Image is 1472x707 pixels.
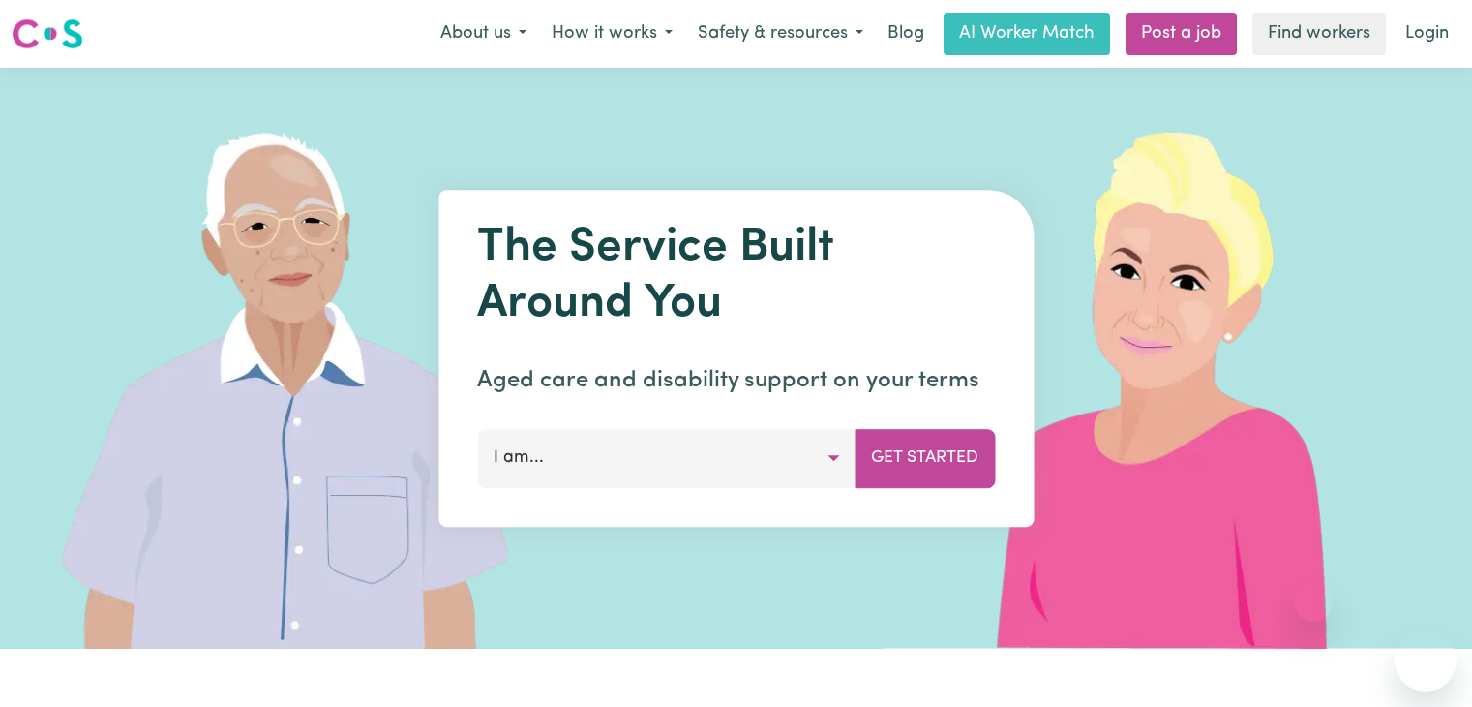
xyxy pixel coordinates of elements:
button: Get Started [855,429,995,487]
iframe: Close message [1294,583,1333,622]
button: About us [428,14,539,54]
img: Careseekers logo [12,16,83,51]
iframe: Button to launch messaging window [1395,630,1457,692]
a: Find workers [1252,13,1386,55]
a: Careseekers logo [12,12,83,56]
a: Post a job [1126,13,1237,55]
button: I am... [477,429,856,487]
button: How it works [539,14,685,54]
p: Aged care and disability support on your terms [477,363,995,398]
a: Login [1394,13,1460,55]
h1: The Service Built Around You [477,221,995,332]
a: AI Worker Match [944,13,1110,55]
button: Safety & resources [685,14,876,54]
a: Blog [876,13,936,55]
